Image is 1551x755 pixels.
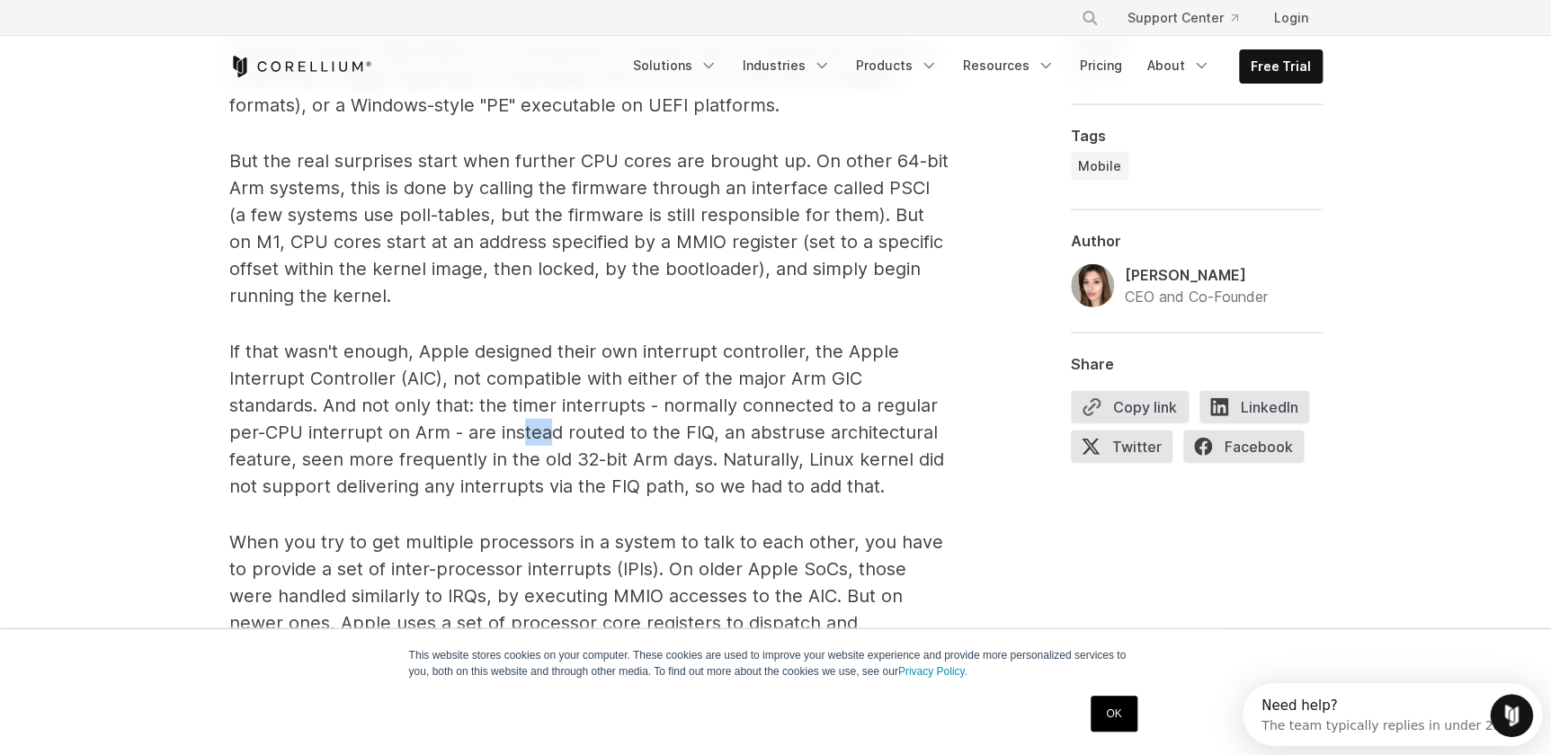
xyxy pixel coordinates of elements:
a: LinkedIn [1199,391,1320,431]
a: Mobile [1071,152,1128,181]
a: Products [845,49,949,82]
p: If that wasn't enough, Apple designed their own interrupt controller, the Apple Interrupt Control... [229,338,949,500]
a: Support Center [1113,2,1252,34]
div: [PERSON_NAME] [1125,264,1268,286]
a: Free Trial [1240,50,1322,83]
div: The team typically replies in under 2h [19,30,258,49]
button: Copy link [1071,391,1189,423]
iframe: Intercom live chat discovery launcher [1243,683,1542,746]
button: Search [1074,2,1106,34]
span: LinkedIn [1199,391,1309,423]
span: Facebook [1183,431,1304,463]
p: When you try to get multiple processors in a system to talk to each other, you have to provide a ... [229,528,949,717]
span: Mobile [1078,157,1121,175]
div: Navigation Menu [1059,2,1323,34]
a: Login [1260,2,1323,34]
a: Corellium Home [229,56,372,77]
div: Open Intercom Messenger [7,7,311,57]
span: Twitter [1071,431,1172,463]
div: Navigation Menu [622,49,1323,84]
div: Author [1071,232,1323,250]
a: Privacy Policy. [898,665,967,678]
a: Pricing [1069,49,1133,82]
a: Twitter [1071,431,1183,470]
a: OK [1091,696,1137,732]
a: Resources [952,49,1065,82]
p: This website stores cookies on your computer. These cookies are used to improve your website expe... [409,647,1143,679]
a: Industries [732,49,842,82]
a: Solutions [622,49,728,82]
p: But the real surprises start when further CPU cores are brought up. On other 64-bit Arm systems, ... [229,147,949,309]
div: Tags [1071,127,1323,145]
div: Need help? [19,15,258,30]
a: About [1137,49,1221,82]
div: Share [1071,355,1323,373]
iframe: Intercom live chat [1490,694,1533,737]
a: Facebook [1183,431,1315,470]
div: CEO and Co-Founder [1125,286,1268,307]
img: Amanda Gorton [1071,264,1114,307]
